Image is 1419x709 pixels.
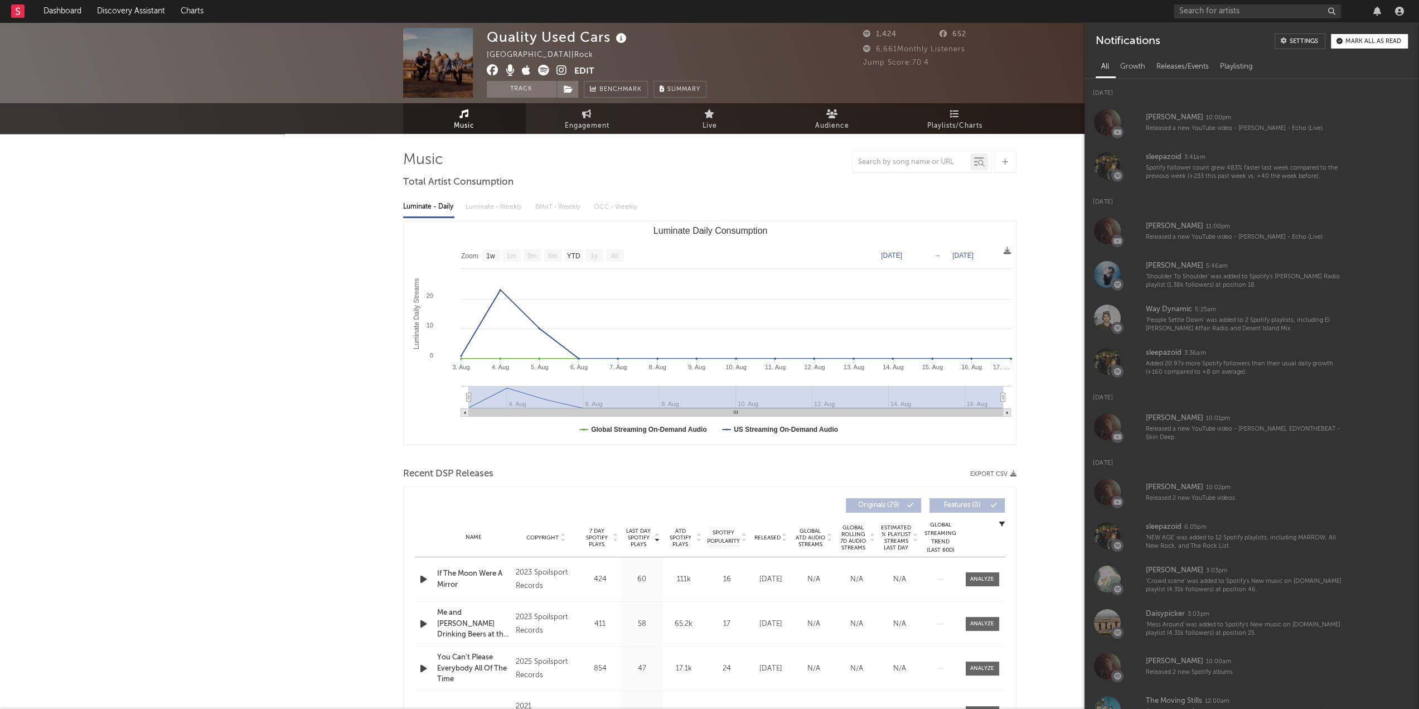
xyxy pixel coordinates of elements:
a: Live [648,103,771,134]
div: Playlisting [1214,57,1258,76]
div: 411 [582,619,618,630]
text: 6. Aug [570,364,587,370]
text: 6m [548,252,557,260]
text: → [934,252,941,259]
div: Added 20.97x more Spotify followers than their usual daily growth (+160 compared to +8 on average). [1146,360,1342,377]
text: 8. Aug [648,364,666,370]
text: 10 [426,322,433,329]
span: Total Artist Consumption [403,176,514,189]
div: sleepazoid [1146,346,1181,360]
div: 10:00pm [1206,114,1231,122]
text: 17. … [992,364,1009,370]
text: 12. Aug [804,364,825,370]
span: Copyright [526,534,559,541]
div: Quality Used Cars [487,28,629,46]
div: [PERSON_NAME] [1146,655,1203,668]
div: [PERSON_NAME] [1146,259,1203,273]
span: 6,661 Monthly Listeners [863,46,965,53]
span: Summary [667,86,700,93]
div: Mark all as read [1345,38,1401,45]
div: 17 [708,619,747,630]
a: [PERSON_NAME]5:46am'Shoulder To Shoulder' was added to Spotify's [PERSON_NAME] Radio playlist (1.... [1084,253,1419,296]
div: 'People Settle Down' was added to 2 Spotify playlists, including El [PERSON_NAME] Affair Radio an... [1146,316,1342,334]
svg: Luminate Daily Consumption [404,221,1016,445]
div: N/A [795,574,832,585]
div: [PERSON_NAME] [1146,564,1203,577]
text: 1m [506,252,516,260]
text: 13. Aug [843,364,864,370]
div: [PERSON_NAME] [1146,412,1203,425]
a: Me and [PERSON_NAME] Drinking Beers at the [GEOGRAPHIC_DATA] [437,607,510,640]
a: Engagement [526,103,648,134]
div: Released 2 new YouTube videos. [1146,494,1342,503]
div: Global Streaming Trend (Last 60D) [924,521,957,554]
span: Audience [815,119,849,133]
div: 60 [624,574,660,585]
div: N/A [795,619,832,630]
span: 652 [939,31,966,38]
span: ATD Spotify Plays [666,528,695,548]
div: 11:00pm [1206,223,1230,231]
a: Music [403,103,526,134]
div: The Moving Stills [1146,694,1202,708]
text: Luminate Daily Streams [412,278,420,349]
div: 6:05pm [1184,523,1206,532]
text: 3m [527,252,536,260]
div: [DATE] [752,574,790,585]
a: [PERSON_NAME]10:00pmReleased a new YouTube video - [PERSON_NAME] - Echo (Live). [1084,100,1419,144]
input: Search by song name or URL [853,158,970,167]
div: 3:03pm [1188,610,1209,619]
div: Released a new YouTube video - [PERSON_NAME], EDYONTHEBEAT - Skin Deep. [1146,425,1342,442]
a: sleepazoid3:36amAdded 20.97x more Spotify followers than their usual daily growth (+160 compared ... [1084,340,1419,383]
button: Edit [574,65,594,79]
div: 10:00am [1206,658,1231,666]
div: All [1096,57,1115,76]
div: 12:00am [1205,697,1229,706]
text: YTD [566,252,580,260]
span: Released [754,534,781,541]
a: sleepazoid3:41amSpotify follower count grew 483% faster last week compared to the previous week (... [1084,144,1419,187]
div: Notifications [1096,33,1160,49]
div: 58 [624,619,660,630]
div: 2023 Spoilsport Records [515,566,576,593]
a: Settings [1275,33,1325,49]
div: N/A [838,619,875,630]
div: 5:46am [1206,262,1228,271]
div: 2025 Spoilsport Records [515,655,576,682]
div: 10:01pm [1206,414,1230,423]
div: Way Dynamic [1146,303,1192,316]
div: Releases/Events [1151,57,1214,76]
div: N/A [881,663,918,674]
a: Audience [771,103,894,134]
div: [PERSON_NAME] [1146,220,1203,233]
div: N/A [795,663,832,674]
text: 1y [590,252,597,260]
span: Playlists/Charts [927,119,982,133]
text: 0 [429,352,433,359]
a: Daisypicker3:03pm'Mess Around' was added to Spotify's New music on [DOMAIN_NAME] playlist (4.31k ... [1084,601,1419,644]
span: Estimated % Playlist Streams Last Day [881,524,912,551]
a: Benchmark [584,81,648,98]
text: Luminate Daily Consumption [653,226,767,235]
text: Global Streaming On-Demand Audio [591,426,707,433]
div: 3:41am [1184,153,1205,162]
div: 3:36am [1184,349,1205,358]
div: N/A [881,574,918,585]
span: Originals ( 29 ) [853,502,904,509]
text: 14. Aug [883,364,903,370]
div: [DATE] [752,663,790,674]
a: [PERSON_NAME]3:03pm'Crowd scene' was added to Spotify's New music on [DOMAIN_NAME] playlist (4.31... [1084,557,1419,601]
text: 4. Aug [491,364,508,370]
div: N/A [838,663,875,674]
div: 'NEW AGE' was added to 12 Spotify playlists, including MARROW, All New Rock, and The Rock List. [1146,534,1342,551]
a: [PERSON_NAME]10:02pmReleased 2 new YouTube videos. [1084,470,1419,514]
button: Export CSV [970,471,1016,478]
a: Way Dynamic5:25am'People Settle Down' was added to 2 Spotify playlists, including El [PERSON_NAME... [1084,296,1419,340]
span: Live [703,119,717,133]
a: You Can't Please Everybody All Of The Time [437,652,510,685]
div: 16 [708,574,747,585]
div: 5:25am [1195,306,1215,314]
span: Engagement [565,119,609,133]
a: Playlists/Charts [894,103,1016,134]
